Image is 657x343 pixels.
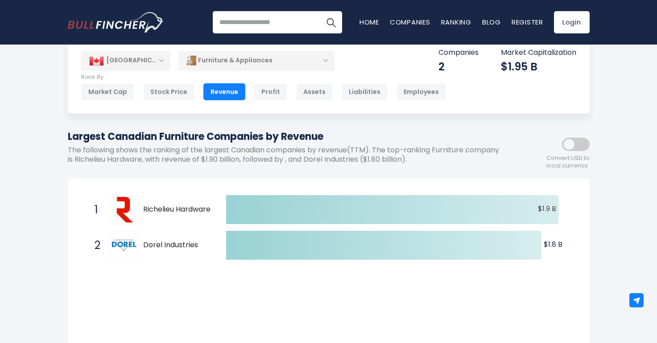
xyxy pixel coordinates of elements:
button: Search [320,11,342,33]
a: Login [554,11,590,33]
span: Dorel Industries [143,241,211,250]
span: 2 [90,238,99,253]
p: Market Capitalization [501,48,576,57]
a: Ranking [441,17,471,27]
a: Blog [482,17,501,27]
a: Home [359,17,379,27]
div: Revenue [203,83,245,100]
div: $1.95 B [501,60,576,73]
div: Furniture & Appliances [178,50,335,71]
p: Companies [438,48,479,57]
img: Richelieu Hardware [112,197,137,223]
div: Profit [254,83,287,100]
text: $1.8 B [544,239,562,249]
div: Liabilities [342,83,388,100]
span: Richelieu Hardware [143,205,211,214]
div: Employees [397,83,446,100]
img: Dorel Industries [112,239,137,252]
div: [GEOGRAPHIC_DATA] [81,51,170,70]
text: $1.9 B [537,204,556,214]
div: Market Cap [81,83,134,100]
div: Assets [296,83,333,100]
div: 2 [438,60,479,73]
img: Bullfincher logo [68,12,164,33]
span: Convert USD to local currency [546,155,590,170]
p: Rank By [81,73,446,81]
h1: Largest Canadian Furniture Companies by Revenue [68,129,509,144]
a: Companies [390,17,430,27]
span: 1 [90,202,99,217]
div: Stock Price [143,83,194,100]
p: The following shows the ranking of the largest Canadian companies by revenue(TTM). The top-rankin... [68,146,509,164]
a: Register [512,17,543,27]
a: Go to homepage [68,12,164,33]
